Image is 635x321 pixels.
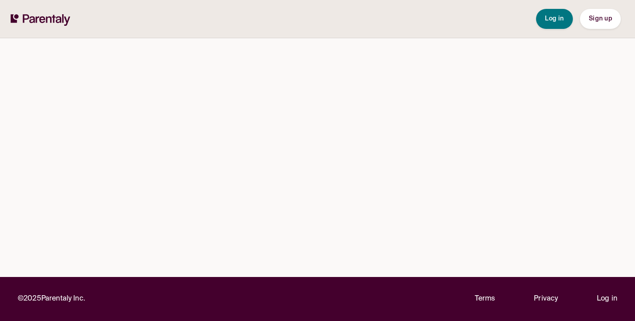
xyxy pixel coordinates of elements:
[589,16,612,22] span: Sign up
[475,293,495,305] a: Terms
[534,293,558,305] a: Privacy
[18,293,85,305] p: © 2025 Parentaly Inc.
[545,16,564,22] span: Log in
[597,293,617,305] a: Log in
[536,9,573,29] button: Log in
[580,9,621,29] button: Sign up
